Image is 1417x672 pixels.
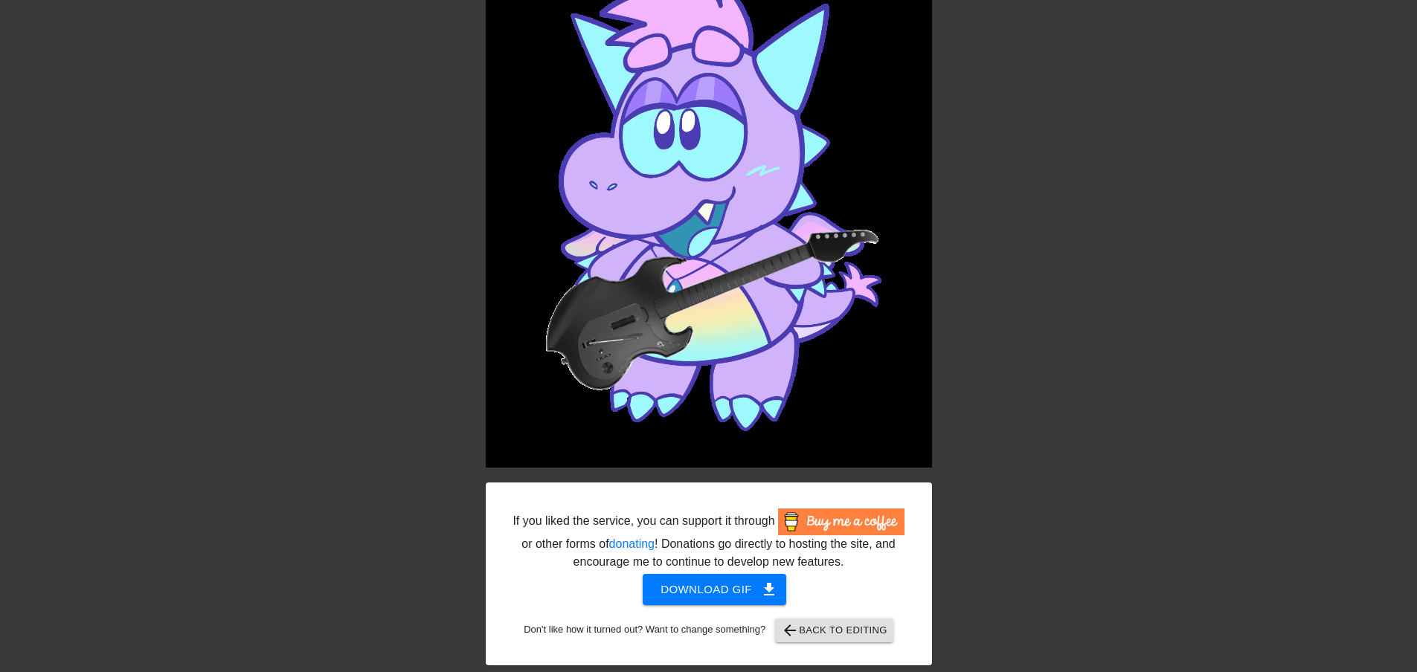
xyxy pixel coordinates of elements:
[781,621,799,639] span: arrow_back
[509,618,909,642] div: Don't like how it turned out? Want to change something?
[609,537,655,550] a: donating
[760,581,778,598] span: get_app
[643,574,786,605] button: Download gif
[778,508,904,535] img: Buy Me A Coffee
[781,621,887,639] span: Back to Editing
[512,508,906,571] div: If you liked the service, you can support it through or other forms of ! Donations go directly to...
[661,580,768,599] span: Download gif
[775,618,893,642] button: Back to Editing
[631,582,786,595] a: Download gif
